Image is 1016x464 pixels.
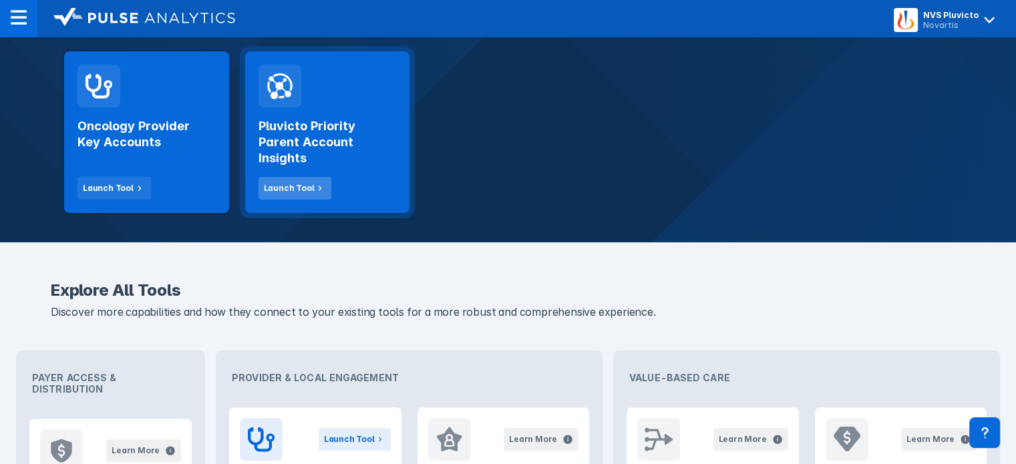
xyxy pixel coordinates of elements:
[77,177,151,200] button: Launch Tool
[324,433,375,445] div: Launch Tool
[37,8,235,29] a: logo
[264,182,315,194] div: Launch Tool
[619,356,995,399] div: Value-Based Care
[713,428,788,451] button: Learn More
[51,304,965,321] p: Discover more capabilities and how they connect to your existing tools for a more robust and comp...
[969,417,1000,448] div: Contact Support
[64,51,229,213] a: Oncology Provider Key AccountsLaunch Tool
[53,8,235,27] img: logo
[21,356,200,411] div: Payer Access & Distribution
[259,118,397,166] h2: Pluvicto Priority Parent Account Insights
[719,433,767,445] div: Learn More
[83,182,134,194] div: Launch Tool
[77,118,216,150] h2: Oncology Provider Key Accounts
[11,9,27,25] img: menu--horizontal.svg
[901,428,976,451] button: Learn More
[221,356,597,399] div: Provider & Local Engagement
[896,11,915,29] img: menu button
[504,428,578,451] button: Learn More
[106,439,181,462] button: Learn More
[112,445,160,457] div: Learn More
[245,51,410,213] a: Pluvicto Priority Parent Account InsightsLaunch Tool
[923,10,979,20] div: NVS Pluvicto
[319,428,391,451] button: Launch Tool
[259,177,332,200] button: Launch Tool
[51,282,965,298] h2: Explore All Tools
[923,20,979,30] div: Novartis
[906,433,955,445] div: Learn More
[509,433,557,445] div: Learn More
